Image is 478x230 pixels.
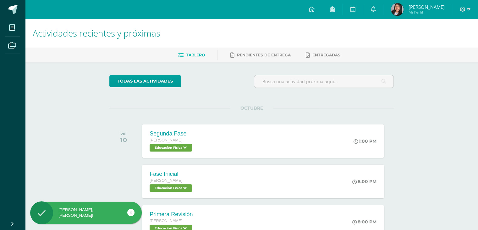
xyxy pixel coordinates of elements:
span: Entregadas [312,53,340,57]
span: [PERSON_NAME] [150,138,182,142]
div: 8:00 PM [352,219,376,225]
span: Mi Perfil [408,9,444,15]
input: Busca una actividad próxima aquí... [254,75,393,88]
span: Actividades recientes y próximas [33,27,160,39]
span: Tablero [186,53,205,57]
span: [PERSON_NAME] [150,219,182,223]
a: Tablero [178,50,205,60]
div: Fase Inicial [150,171,194,177]
a: Pendientes de entrega [230,50,291,60]
span: Educación Física 'A' [150,144,192,152]
span: Pendientes de entrega [237,53,291,57]
img: e0982e847962860181045f960a5e3a5a.png [391,3,404,16]
span: OCTUBRE [230,105,273,111]
a: todas las Actividades [109,75,181,87]
div: 10 [120,136,127,144]
span: Educación Física 'A' [150,184,192,192]
div: 8:00 PM [352,179,376,184]
div: Primera Revisión [150,211,194,218]
a: Entregadas [306,50,340,60]
div: [PERSON_NAME], [PERSON_NAME]! [30,207,142,218]
div: VIE [120,132,127,136]
div: 1:00 PM [354,138,376,144]
span: [PERSON_NAME] [150,178,182,183]
span: [PERSON_NAME] [408,4,444,10]
div: Segunda Fase [150,130,194,137]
